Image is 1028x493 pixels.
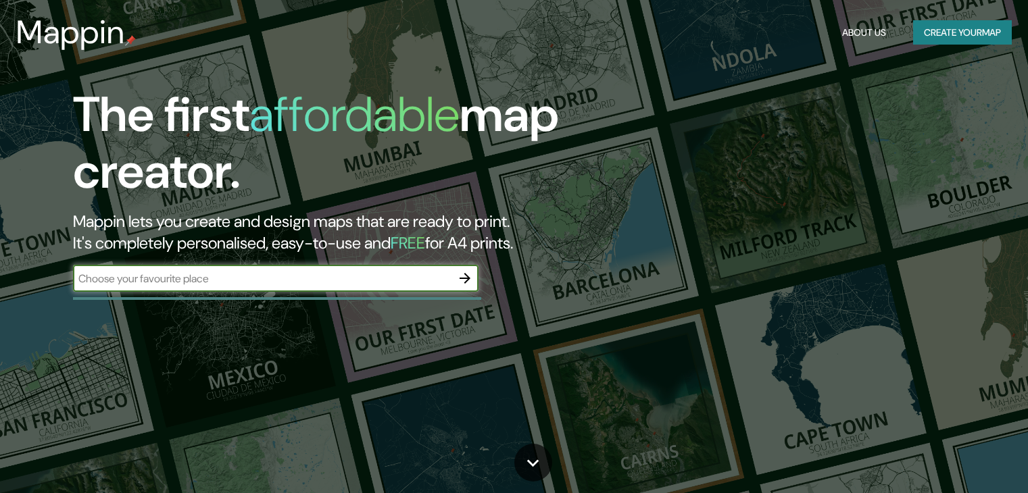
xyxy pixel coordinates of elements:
input: Choose your favourite place [73,271,451,286]
h3: Mappin [16,14,125,51]
h1: affordable [249,83,460,146]
h2: Mappin lets you create and design maps that are ready to print. It's completely personalised, eas... [73,211,587,254]
img: mappin-pin [125,35,136,46]
button: Create yourmap [913,20,1012,45]
button: About Us [837,20,891,45]
h5: FREE [391,232,425,253]
h1: The first map creator. [73,86,587,211]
